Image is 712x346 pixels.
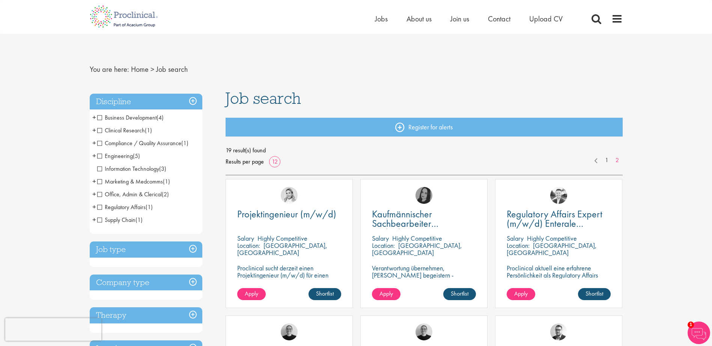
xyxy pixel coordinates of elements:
[90,307,202,323] h3: Therapy
[90,94,202,110] div: Discipline
[92,188,96,200] span: +
[372,209,476,228] a: Kaufmännischer Sachbearbeiter (m/w/div.)
[92,137,96,149] span: +
[97,216,135,224] span: Supply Chain
[163,178,170,185] span: (1)
[529,14,563,24] a: Upload CV
[450,14,469,24] span: Join us
[375,14,388,24] a: Jobs
[245,290,258,297] span: Apply
[392,234,442,243] p: Highly Competitive
[601,156,612,165] a: 1
[97,203,146,211] span: Regulatory Affairs
[507,264,611,286] p: Proclinical aktuell eine erfahrene Persönlichkeit als Regulatory Affairs Expert (m/w/d) Enterale ...
[97,126,145,134] span: Clinical Research
[90,64,129,74] span: You are here:
[97,165,159,173] span: Information Technology
[133,152,140,160] span: (5)
[181,139,188,147] span: (1)
[162,190,169,198] span: (2)
[281,323,298,340] img: Emma Pretorious
[507,241,597,257] p: [GEOGRAPHIC_DATA], [GEOGRAPHIC_DATA]
[92,176,96,187] span: +
[507,241,530,250] span: Location:
[92,112,96,123] span: +
[257,234,307,243] p: Highly Competitive
[97,190,169,198] span: Office, Admin & Clerical
[97,216,143,224] span: Supply Chain
[379,290,393,297] span: Apply
[578,288,611,300] a: Shortlist
[92,201,96,212] span: +
[146,203,153,211] span: (1)
[372,234,389,243] span: Salary
[415,187,432,204] img: Anna Klemencic
[550,187,567,204] img: Lukas Eckert
[151,64,154,74] span: >
[159,165,166,173] span: (3)
[97,139,188,147] span: Compliance / Quality Assurance
[507,288,535,300] a: Apply
[157,114,164,121] span: (4)
[97,152,133,160] span: Engineering
[97,165,166,173] span: Information Technology
[514,290,528,297] span: Apply
[97,178,163,185] span: Marketing & Medcomms
[97,178,170,185] span: Marketing & Medcomms
[97,190,162,198] span: Office, Admin & Clerical
[237,241,260,250] span: Location:
[443,288,476,300] a: Shortlist
[237,234,254,243] span: Salary
[97,152,140,160] span: Engineering
[226,118,623,137] a: Register for alerts
[156,64,188,74] span: Job search
[90,241,202,258] h3: Job type
[97,114,157,121] span: Business Development
[90,275,202,291] h3: Company type
[97,203,153,211] span: Regulatory Affairs
[612,156,623,165] a: 2
[372,208,438,239] span: Kaufmännischer Sachbearbeiter (m/w/div.)
[507,208,602,239] span: Regulatory Affairs Expert (m/w/d) Enterale Ernährung
[237,209,341,219] a: Projektingenieur (m/w/d)
[226,88,301,108] span: Job search
[372,241,395,250] span: Location:
[237,241,327,257] p: [GEOGRAPHIC_DATA], [GEOGRAPHIC_DATA]
[406,14,432,24] a: About us
[269,158,280,165] a: 12
[92,214,96,225] span: +
[97,126,152,134] span: Clinical Research
[92,150,96,161] span: +
[97,139,181,147] span: Compliance / Quality Assurance
[309,288,341,300] a: Shortlist
[5,318,101,341] iframe: reCAPTCHA
[97,114,164,121] span: Business Development
[688,322,710,344] img: Chatbot
[415,323,432,340] img: Emma Pretorious
[92,124,96,136] span: +
[135,216,143,224] span: (1)
[372,264,476,293] p: Verantwortung übernehmen, [PERSON_NAME] begeistern - Kaufmännische:r Sachbearbeiter:in (m/w/d).
[281,187,298,204] img: Tamara Lévai
[507,209,611,228] a: Regulatory Affairs Expert (m/w/d) Enterale Ernährung
[688,322,694,328] span: 1
[527,234,577,243] p: Highly Competitive
[507,234,524,243] span: Salary
[550,323,567,340] img: Niklas Kaminski
[488,14,510,24] a: Contact
[372,241,462,257] p: [GEOGRAPHIC_DATA], [GEOGRAPHIC_DATA]
[237,208,336,220] span: Projektingenieur (m/w/d)
[237,264,341,286] p: Proclinical sucht derzeit einen Projektingenieur (m/w/d) für einen unserer Kunden aus der Pharmai...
